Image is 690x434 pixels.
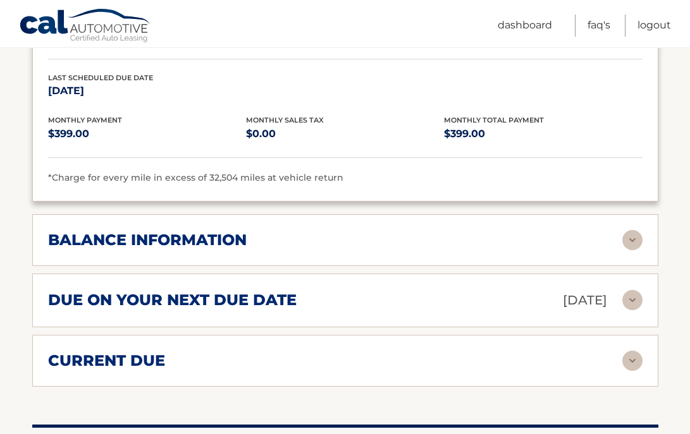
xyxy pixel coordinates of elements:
[622,351,643,371] img: accordion-rest.svg
[48,231,247,250] h2: balance information
[246,125,444,143] p: $0.00
[498,15,552,37] a: Dashboard
[444,116,544,124] span: Monthly Total Payment
[48,351,165,370] h2: current due
[48,125,246,143] p: $399.00
[563,289,607,311] p: [DATE]
[48,172,343,183] span: *Charge for every mile in excess of 32,504 miles at vehicle return
[48,291,297,310] h2: due on your next due date
[19,8,152,45] a: Cal Automotive
[588,15,610,37] a: FAQ's
[622,290,643,310] img: accordion-rest.svg
[48,82,246,100] p: [DATE]
[444,125,642,143] p: $399.00
[48,73,153,82] span: Last Scheduled Due Date
[622,230,643,250] img: accordion-rest.svg
[638,15,671,37] a: Logout
[48,116,122,124] span: Monthly Payment
[246,116,324,124] span: Monthly Sales Tax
